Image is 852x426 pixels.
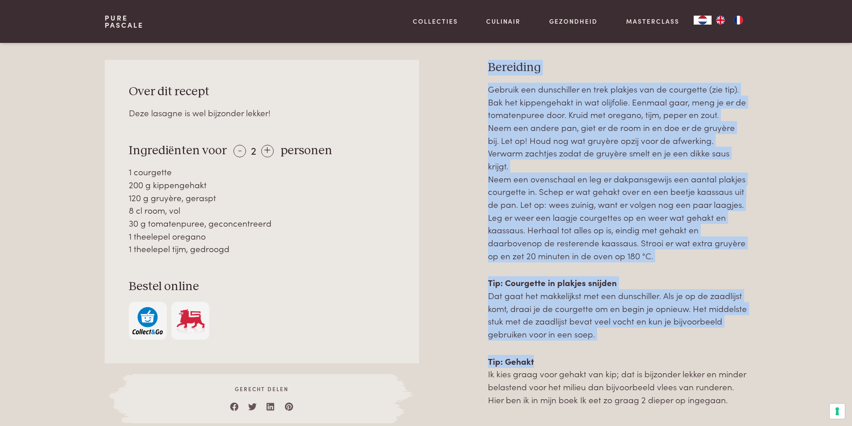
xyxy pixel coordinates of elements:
[132,385,391,393] span: Gerecht delen
[129,217,395,230] div: 30 g tomatenpuree, geconcentreerd
[129,106,395,119] div: Deze lasagne is wel bijzonder lekker!
[488,276,617,288] strong: Tip: Courgette in plakjes snijden
[175,307,206,334] img: Delhaize
[129,279,395,295] h3: Bestel online
[488,355,534,367] strong: Tip: Gehakt
[129,191,395,204] div: 120 g gruyère, geraspt
[251,143,256,157] span: 2
[132,307,163,334] img: c308188babc36a3a401bcb5cb7e020f4d5ab42f7cacd8327e500463a43eeb86c.svg
[105,14,144,29] a: PurePascale
[549,17,598,26] a: Gezondheid
[626,17,679,26] a: Masterclass
[694,16,712,25] div: Language
[129,230,395,243] div: 1 theelepel oregano
[129,242,395,255] div: 1 theelepel tijm, gedroogd
[488,355,747,406] p: Ik kies graag voor gehakt van kip; dat is bijzonder lekker en minder belastend voor het milieu da...
[830,404,845,419] button: Uw voorkeuren voor toestemming voor trackingtechnologieën
[486,17,521,26] a: Culinair
[488,83,747,262] p: Gebruik een dunschiller en trek plakjes van de courgette (zie tip). Bak het kippengehakt in wat o...
[129,84,395,100] h3: Over dit recept
[129,165,395,178] div: 1 courgette
[261,145,274,157] div: +
[488,276,747,340] p: Dat gaat het makkelijkst met een dunschiller. Als je op de zaadlijst komt, draai je de courgette ...
[413,17,458,26] a: Collecties
[233,145,246,157] div: -
[129,204,395,217] div: 8 cl room, vol
[712,16,747,25] ul: Language list
[729,16,747,25] a: FR
[488,60,747,76] h3: Bereiding
[280,144,332,157] span: personen
[694,16,712,25] a: NL
[129,144,227,157] span: Ingrediënten voor
[712,16,729,25] a: EN
[694,16,747,25] aside: Language selected: Nederlands
[129,178,395,191] div: 200 g kippengehakt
